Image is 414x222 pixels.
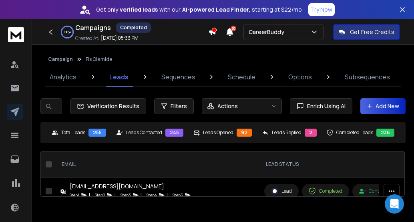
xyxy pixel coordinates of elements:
[75,23,111,32] h1: Campaigns
[141,191,142,199] p: |
[173,191,183,199] p: Step 5
[271,188,292,195] div: Lead
[272,129,301,136] p: Leads Replied
[45,67,81,87] a: Analytics
[288,72,312,82] p: Options
[311,6,332,14] p: Try Now
[385,194,404,214] div: Open Intercom Messenger
[126,129,162,136] p: Leads Contacted
[120,6,158,14] strong: verified leads
[167,191,168,199] p: |
[70,98,146,114] button: Verification Results
[95,191,105,199] p: Step 2
[360,98,406,114] button: Add New
[105,67,133,87] a: Leads
[115,191,116,199] p: |
[50,72,76,82] p: Analytics
[70,191,79,199] p: Step 1
[203,129,233,136] p: Leads Opened
[147,191,157,199] p: Step 4
[96,6,302,14] p: Get only with our starting at $22/mo
[350,28,394,36] p: Get Free Credits
[8,27,24,42] img: logo
[376,129,394,137] div: 236
[333,24,400,40] button: Get Free Credits
[154,98,194,114] button: Filters
[231,26,236,31] span: 50
[157,67,200,87] a: Sequences
[61,129,85,136] p: Total Leads
[249,28,287,36] p: CareerBuddy
[237,129,252,137] div: 92
[121,191,131,199] p: Step 3
[223,67,260,87] a: Schedule
[86,56,112,63] p: FIs Olamide
[55,151,259,178] th: EMAIL
[75,35,99,42] p: Created At:
[89,191,90,199] p: |
[70,182,191,190] div: [EMAIL_ADDRESS][DOMAIN_NAME]
[283,67,317,87] a: Options
[109,72,129,82] p: Leads
[64,30,71,34] p: 100 %
[171,102,187,110] span: Filters
[290,98,352,114] button: Enrich Using AI
[116,22,151,33] div: Completed
[161,72,195,82] p: Sequences
[359,188,391,194] div: Contacted
[228,72,255,82] p: Schedule
[308,3,335,16] button: Try Now
[101,35,139,41] p: [DATE] 05:33 PM
[84,102,139,110] span: Verification Results
[182,6,250,14] strong: AI-powered Lead Finder,
[305,129,317,137] div: 2
[309,188,342,195] div: Completed
[345,72,390,82] p: Subsequences
[165,129,183,137] div: 245
[336,129,373,136] p: Completed Leads
[217,102,238,110] p: Actions
[304,102,346,110] span: Enrich Using AI
[88,129,106,137] div: 255
[340,67,395,87] a: Subsequences
[48,56,73,63] button: Campaign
